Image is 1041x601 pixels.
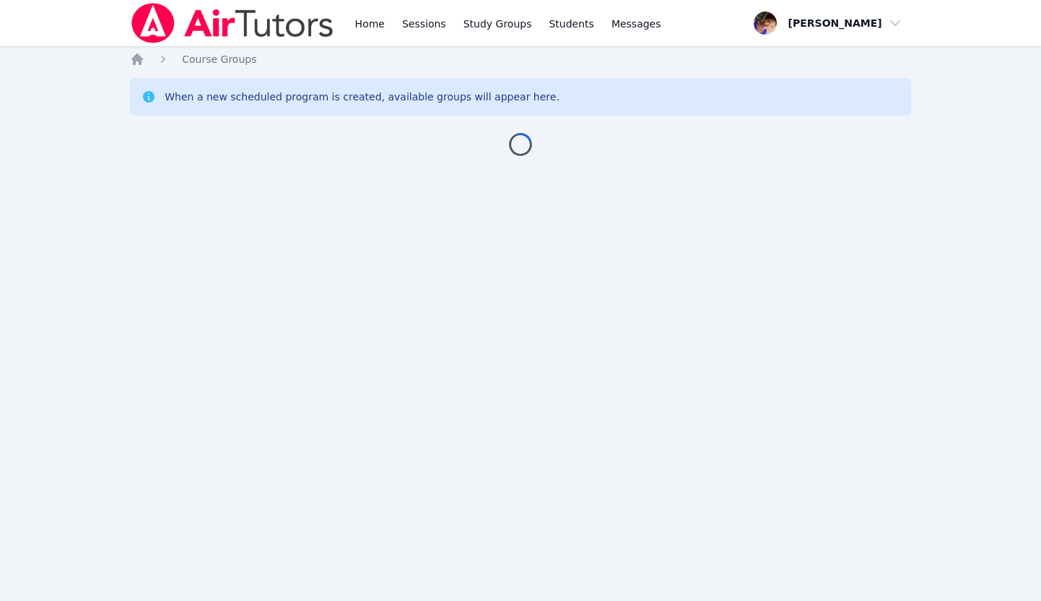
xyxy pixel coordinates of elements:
div: When a new scheduled program is created, available groups will appear here. [165,90,559,104]
span: Messages [611,17,661,31]
img: Air Tutors [130,3,334,43]
a: Course Groups [182,52,256,66]
span: Course Groups [182,53,256,65]
nav: Breadcrumb [130,52,911,66]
